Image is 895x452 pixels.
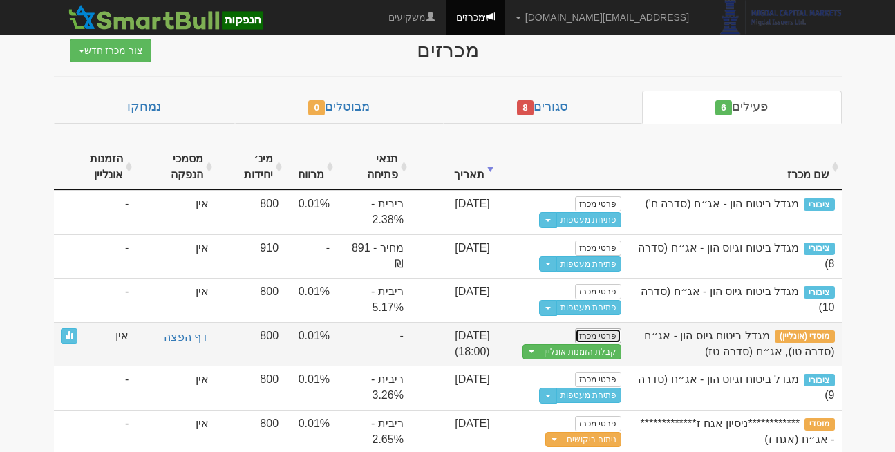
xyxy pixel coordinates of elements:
td: 0.01% [285,322,337,366]
td: [DATE] [411,366,497,410]
span: אין [196,242,209,254]
td: [DATE] (18:00) [411,322,497,366]
span: מוסדי [804,418,834,431]
span: - [125,196,129,212]
td: [DATE] [411,234,497,279]
th: הזמנות אונליין : activate to sort column ascending [54,144,136,191]
td: 0.01% [285,366,337,410]
th: מסמכי הנפקה : activate to sort column ascending [135,144,216,191]
span: מגדל ביטוח גיוס הון - אג״ח (סדרה 10) [641,285,835,313]
th: תנאי פתיחה : activate to sort column ascending [337,144,411,191]
a: פעילים [642,91,842,124]
td: [DATE] [411,190,497,234]
a: פתיחת מעטפות [556,388,621,403]
a: פתיחת מעטפות [556,212,621,227]
a: פרטי מכרז [575,416,621,431]
span: - [125,284,129,300]
span: ציבורי [804,243,834,255]
th: שם מכרז : activate to sort column ascending [628,144,842,191]
span: אין [196,198,209,209]
span: אין [196,285,209,297]
td: - [337,322,411,366]
a: פתיחת מעטפות [556,256,621,272]
span: מגדל ביטוח הון - אג״ח (סדרה ח') [645,198,799,209]
span: מגדל ביטוח וגיוס הון - אג״ח (סדרה 9) [638,373,835,401]
a: פרטי מכרז [575,196,621,211]
a: דף הפצה [142,328,209,347]
span: ציבורי [804,374,834,386]
span: 8 [517,100,534,115]
img: SmartBull Logo [64,3,267,31]
a: קבלת הזמנות אונליין [540,344,621,360]
span: מוסדי (אונליין) [775,330,835,343]
th: מינ׳ יחידות : activate to sort column ascending [216,144,285,191]
span: מגדל ביטוח וגיוס הון - אג״ח (סדרה 8) [638,242,835,270]
a: ניתוח ביקושים [563,432,621,447]
a: פרטי מכרז [575,328,621,343]
td: מחיר - 891 ₪ [337,234,411,279]
span: אין [196,373,209,385]
div: מכרזים [178,39,717,62]
a: נמחקו [54,91,235,124]
th: מרווח : activate to sort column ascending [285,144,337,191]
a: פרטי מכרז [575,241,621,256]
a: מבוטלים [235,91,444,124]
td: - [285,234,337,279]
td: 800 [216,278,285,322]
td: 800 [216,366,285,410]
a: פרטי מכרז [575,284,621,299]
td: ריבית - 2.38% [337,190,411,234]
span: מגדל ביטוח גיוס הון - אג״ח (סדרה טו), אג״ח (סדרה טז) [644,330,834,357]
span: 0 [308,100,325,115]
a: פרטי מכרז [575,372,621,387]
a: סגורים [444,91,642,124]
span: 6 [715,100,732,115]
td: 910 [216,234,285,279]
button: צור מכרז חדש [70,39,152,62]
td: 0.01% [285,190,337,234]
td: 0.01% [285,278,337,322]
td: 800 [216,322,285,366]
td: 800 [216,190,285,234]
span: ציבורי [804,286,834,299]
td: ריבית - 3.26% [337,366,411,410]
th: תאריך : activate to sort column ascending [411,144,497,191]
td: [DATE] [411,278,497,322]
span: - [125,372,129,388]
a: פתיחת מעטפות [556,300,621,315]
span: - [125,241,129,256]
td: ריבית - 5.17% [337,278,411,322]
span: אין [115,328,129,344]
span: - [125,416,129,432]
span: ציבורי [804,198,834,211]
span: אין [196,417,209,429]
